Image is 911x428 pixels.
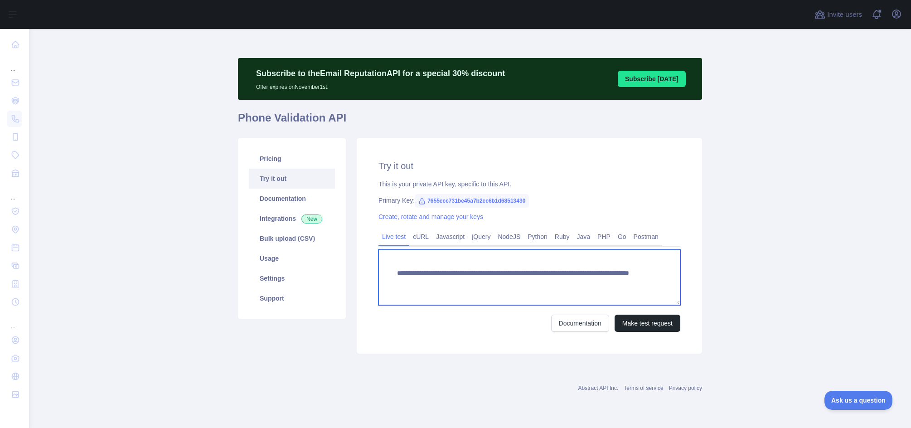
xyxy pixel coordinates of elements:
h2: Try it out [378,160,680,172]
div: This is your private API key, specific to this API. [378,180,680,189]
div: ... [7,312,22,330]
a: Postman [630,229,662,244]
a: Try it out [249,169,335,189]
a: Live test [378,229,409,244]
a: NodeJS [494,229,524,244]
iframe: Toggle Customer Support [824,391,893,410]
a: Java [573,229,594,244]
div: ... [7,183,22,201]
a: Create, rotate and manage your keys [378,213,483,220]
a: Terms of service [624,385,663,391]
a: Settings [249,268,335,288]
a: Usage [249,248,335,268]
a: Javascript [432,229,468,244]
a: Abstract API Inc. [578,385,619,391]
div: ... [7,54,22,73]
a: Pricing [249,149,335,169]
a: PHP [594,229,614,244]
a: Python [524,229,551,244]
button: Make test request [615,315,680,332]
a: Go [614,229,630,244]
div: Primary Key: [378,196,680,205]
span: New [301,214,322,224]
h1: Phone Validation API [238,111,702,132]
a: Bulk upload (CSV) [249,229,335,248]
span: Invite users [827,10,862,20]
a: Documentation [551,315,609,332]
a: Support [249,288,335,308]
a: Documentation [249,189,335,209]
a: Ruby [551,229,573,244]
span: 7655ecc731be45a7b2ec6b1d68513430 [415,194,529,208]
a: cURL [409,229,432,244]
p: Subscribe to the Email Reputation API for a special 30 % discount [256,67,505,80]
p: Offer expires on November 1st. [256,80,505,91]
button: Subscribe [DATE] [618,71,686,87]
button: Invite users [813,7,864,22]
a: Privacy policy [669,385,702,391]
a: Integrations New [249,209,335,229]
a: jQuery [468,229,494,244]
